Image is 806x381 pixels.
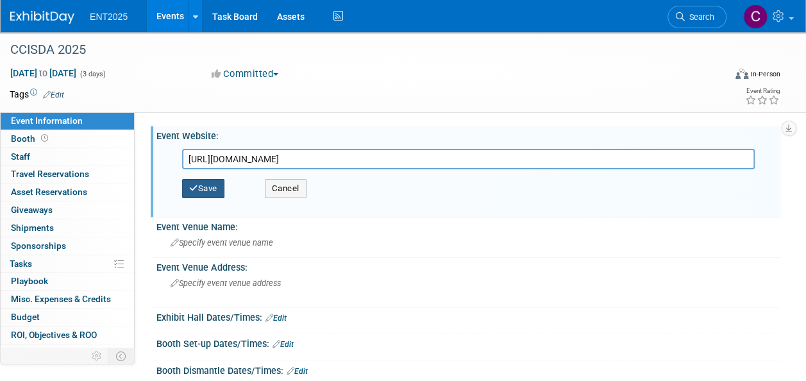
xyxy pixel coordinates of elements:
[11,133,51,144] span: Booth
[11,276,48,286] span: Playbook
[182,179,224,198] button: Save
[37,68,49,78] span: to
[1,273,134,290] a: Playbook
[10,258,32,269] span: Tasks
[265,179,306,198] button: Cancel
[38,133,51,143] span: Booth not reserved yet
[1,309,134,326] a: Budget
[79,70,106,78] span: (3 days)
[6,38,714,62] div: CCISDA 2025
[156,308,780,325] div: Exhibit Hall Dates/Times:
[11,312,40,322] span: Budget
[11,187,87,197] span: Asset Reservations
[685,12,714,22] span: Search
[11,330,97,340] span: ROI, Objectives & ROO
[90,12,128,22] span: ENT2025
[86,348,108,364] td: Personalize Event Tab Strip
[11,115,83,126] span: Event Information
[182,149,755,169] input: Enter URL
[1,326,134,344] a: ROI, Objectives & ROO
[207,67,283,81] button: Committed
[156,217,780,233] div: Event Venue Name:
[668,67,780,86] div: Event Format
[273,340,294,349] a: Edit
[1,165,134,183] a: Travel Reservations
[1,148,134,165] a: Staff
[1,201,134,219] a: Giveaways
[750,69,780,79] div: In-Person
[1,219,134,237] a: Shipments
[1,344,134,362] a: Attachments
[108,348,135,364] td: Toggle Event Tabs
[11,151,30,162] span: Staff
[10,67,77,79] span: [DATE] [DATE]
[287,367,308,376] a: Edit
[735,69,748,79] img: Format-Inperson.png
[1,130,134,148] a: Booth
[171,278,281,288] span: Specify event venue address
[156,258,780,274] div: Event Venue Address:
[1,237,134,255] a: Sponsorships
[265,314,287,323] a: Edit
[1,112,134,130] a: Event Information
[10,88,64,101] td: Tags
[11,241,66,251] span: Sponsorships
[11,294,111,304] span: Misc. Expenses & Credits
[1,183,134,201] a: Asset Reservations
[1,291,134,308] a: Misc. Expenses & Credits
[11,348,62,358] span: Attachments
[667,6,726,28] a: Search
[171,238,273,248] span: Specify event venue name
[1,255,134,273] a: Tasks
[11,223,54,233] span: Shipments
[156,126,780,142] div: Event Website:
[156,361,780,378] div: Booth Dismantle Dates/Times:
[11,169,89,179] span: Travel Reservations
[743,4,768,29] img: Colleen Mueller
[745,88,780,94] div: Event Rating
[11,205,53,215] span: Giveaways
[10,11,74,24] img: ExhibitDay
[156,334,780,351] div: Booth Set-up Dates/Times:
[43,90,64,99] a: Edit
